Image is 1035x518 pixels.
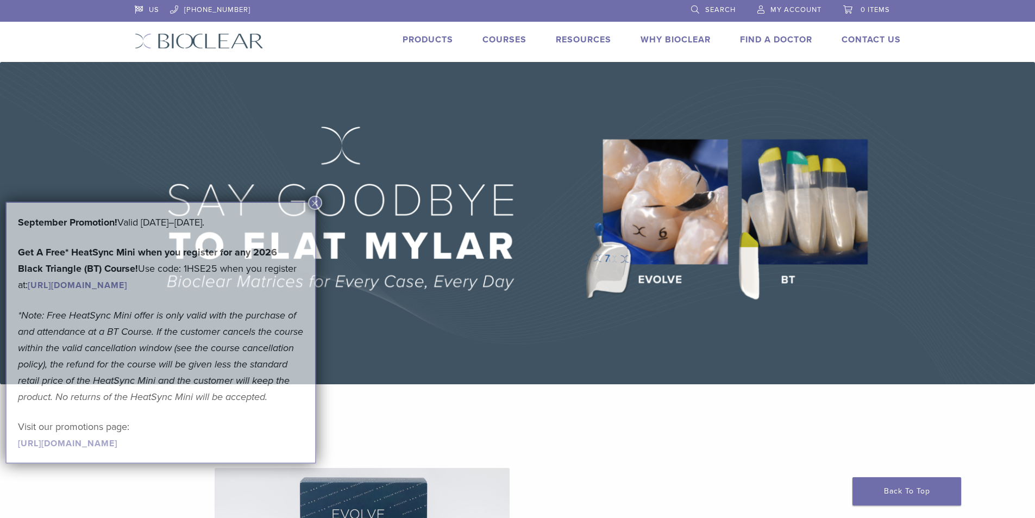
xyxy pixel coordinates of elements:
a: [URL][DOMAIN_NAME] [28,280,127,291]
b: September Promotion! [18,216,117,228]
a: Courses [482,34,526,45]
em: *Note: Free HeatSync Mini offer is only valid with the purchase of and attendance at a BT Course.... [18,309,303,403]
img: Bioclear [135,33,264,49]
a: Why Bioclear [641,34,711,45]
a: Products [403,34,453,45]
button: Close [308,196,322,210]
a: [URL][DOMAIN_NAME] [18,438,117,449]
a: Find A Doctor [740,34,812,45]
a: Contact Us [842,34,901,45]
p: Valid [DATE]–[DATE]. [18,214,304,230]
span: 0 items [861,5,890,14]
span: Search [705,5,736,14]
span: My Account [770,5,821,14]
a: Resources [556,34,611,45]
strong: Get A Free* HeatSync Mini when you register for any 2026 Black Triangle (BT) Course! [18,246,277,274]
a: Back To Top [852,477,961,505]
p: Use code: 1HSE25 when you register at: [18,244,304,293]
p: Visit our promotions page: [18,419,304,451]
